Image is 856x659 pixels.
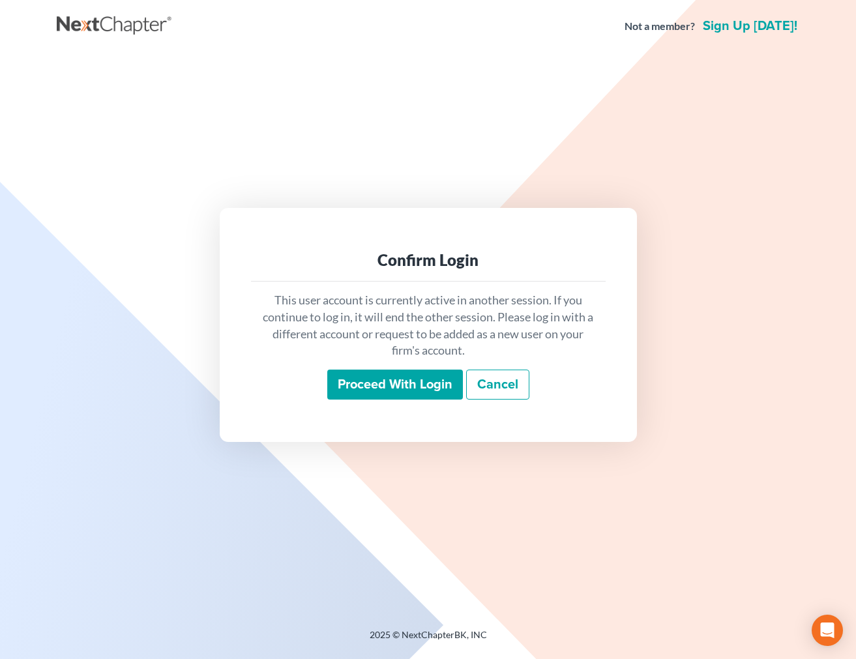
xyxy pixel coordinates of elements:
div: Open Intercom Messenger [812,615,843,646]
input: Proceed with login [327,370,463,400]
strong: Not a member? [625,19,695,34]
a: Cancel [466,370,529,400]
p: This user account is currently active in another session. If you continue to log in, it will end ... [261,292,595,359]
div: 2025 © NextChapterBK, INC [57,628,800,652]
a: Sign up [DATE]! [700,20,800,33]
div: Confirm Login [261,250,595,271]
